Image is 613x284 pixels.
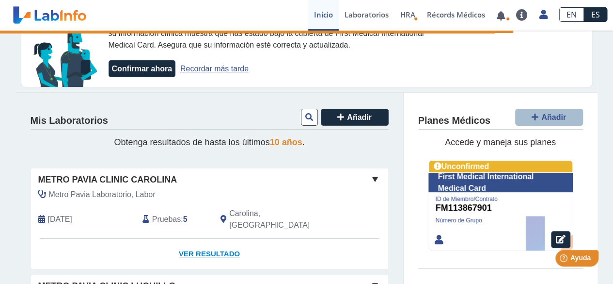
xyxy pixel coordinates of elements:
a: EN [559,7,584,22]
span: HRA [400,10,415,19]
a: ES [584,7,607,22]
h4: Mis Laboratorios [31,115,108,127]
h4: Planes Médicos [418,115,490,127]
span: Añadir [347,113,372,121]
span: su información clínica muestra que has estado bajo la cubierta de First Medical International Med... [109,29,424,49]
span: Metro Pavia Clinic Carolina [38,173,177,186]
iframe: Help widget launcher [527,246,602,273]
a: Recordar más tarde [180,65,249,73]
a: Ver Resultado [31,239,388,269]
span: Metro Pavia Laboratorio, Labor [49,189,156,200]
span: Añadir [541,113,566,121]
button: Confirmar ahora [109,60,175,77]
span: Accede y maneja sus planes [445,137,556,147]
button: Añadir [515,109,583,126]
span: Carolina, PR [229,208,336,231]
span: Obtenga resultados de hasta los últimos . [114,137,304,147]
span: Pruebas [152,214,181,225]
b: 5 [183,215,188,223]
div: : [135,208,213,231]
span: 10 años [270,137,302,147]
button: Añadir [321,109,389,126]
span: 2025-08-30 [48,214,72,225]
